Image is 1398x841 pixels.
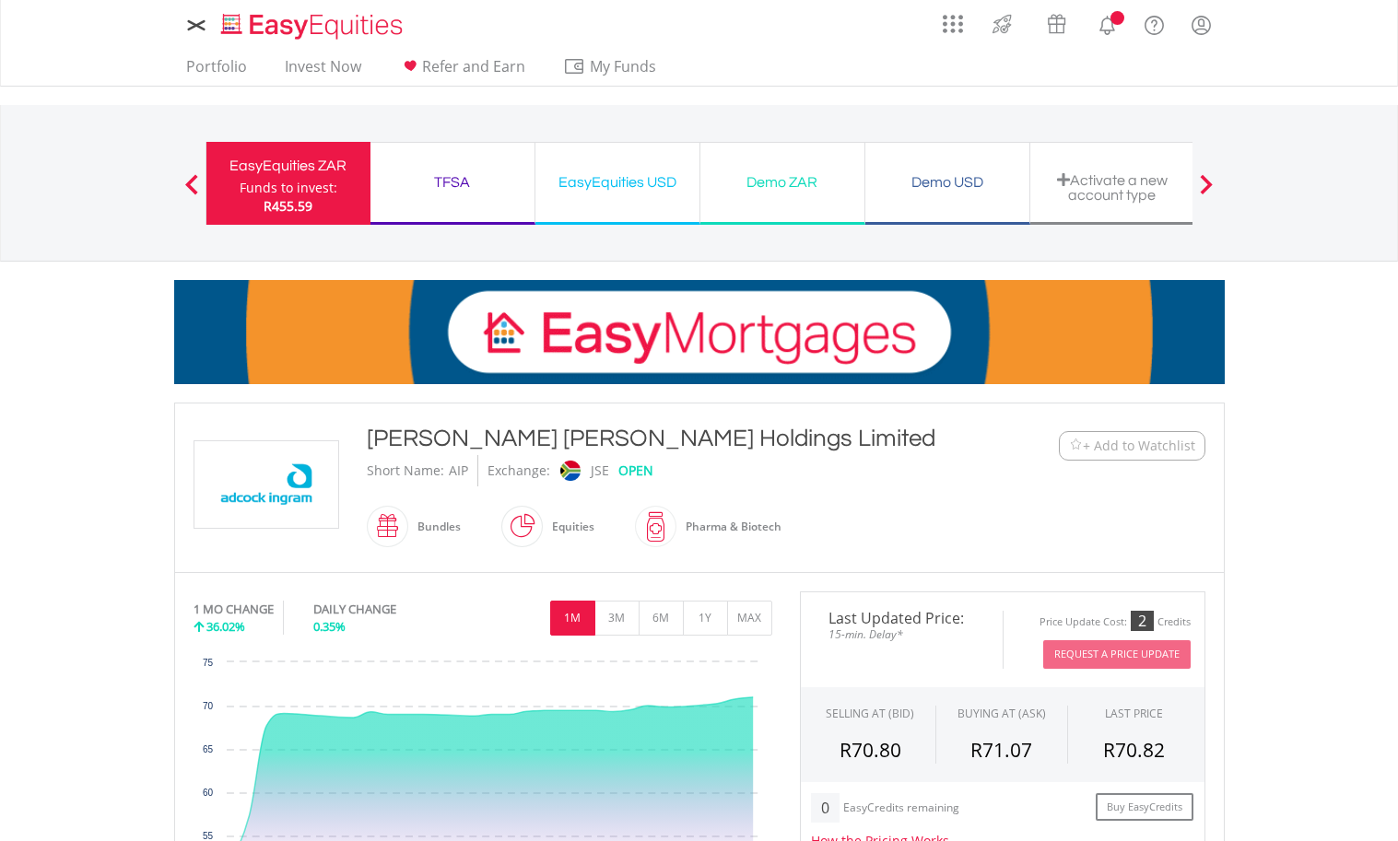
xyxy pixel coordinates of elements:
img: EasyMortage Promotion Banner [174,280,1225,384]
div: Price Update Cost: [1040,615,1127,629]
div: Demo ZAR [711,169,853,195]
div: JSE [591,455,609,486]
div: OPEN [618,455,653,486]
div: [PERSON_NAME] [PERSON_NAME] Holdings Limited [367,422,946,455]
img: grid-menu-icon.svg [943,14,963,34]
span: Refer and Earn [422,56,525,76]
text: 75 [202,658,213,668]
span: R71.07 [970,737,1032,763]
div: 0 [811,793,840,823]
span: + Add to Watchlist [1083,437,1195,455]
div: 1 MO CHANGE [194,601,274,618]
div: Pharma & Biotech [676,505,781,549]
img: vouchers-v2.svg [1041,9,1072,39]
a: AppsGrid [931,5,975,34]
button: Watchlist + Add to Watchlist [1059,431,1205,461]
div: Activate a new account type [1041,172,1183,203]
img: EQU.ZA.AIP.png [197,441,335,528]
span: 0.35% [313,618,346,635]
a: FAQ's and Support [1131,5,1178,41]
div: Short Name: [367,455,444,486]
div: TFSA [382,169,523,195]
button: MAX [727,601,772,636]
img: Watchlist [1069,438,1083,452]
text: 55 [202,831,213,841]
div: Equities [543,505,594,549]
span: R70.82 [1103,737,1165,763]
text: 70 [202,701,213,711]
div: Credits [1157,615,1191,629]
span: 36.02% [206,618,245,635]
a: Home page [214,5,410,41]
div: Demo USD [876,169,1018,195]
a: Notifications [1084,5,1131,41]
a: My Profile [1178,5,1225,45]
a: Portfolio [179,57,254,86]
img: EasyEquities_Logo.png [217,11,410,41]
div: 2 [1131,611,1154,631]
text: 60 [202,788,213,798]
button: 3M [594,601,640,636]
img: thrive-v2.svg [987,9,1017,39]
div: EasyEquities ZAR [217,153,359,179]
button: 1Y [683,601,728,636]
a: Refer and Earn [392,57,533,86]
span: R455.59 [264,197,312,215]
button: Request A Price Update [1043,640,1191,669]
a: Vouchers [1029,5,1084,39]
div: Exchange: [488,455,550,486]
div: SELLING AT (BID) [826,706,914,721]
button: 6M [639,601,684,636]
div: Funds to invest: [240,179,337,197]
img: jse.png [559,461,580,481]
span: 15-min. Delay* [815,625,989,643]
a: Invest Now [277,57,369,86]
a: Buy EasyCredits [1096,793,1193,822]
span: Last Updated Price: [815,611,989,625]
div: Bundles [408,505,461,549]
button: 1M [550,601,595,636]
div: EasyEquities USD [546,169,688,195]
div: LAST PRICE [1105,706,1163,721]
div: DAILY CHANGE [313,601,458,618]
div: AIP [449,455,468,486]
div: EasyCredits remaining [843,801,959,817]
text: 65 [202,744,213,754]
span: BUYING AT (ASK) [957,706,1046,721]
span: My Funds [563,54,684,78]
span: R70.80 [840,737,901,763]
